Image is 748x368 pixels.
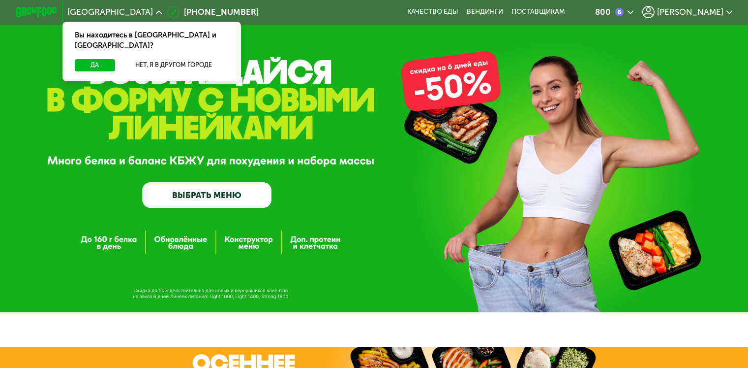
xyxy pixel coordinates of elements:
div: поставщикам [511,8,565,16]
a: ВЫБРАТЬ МЕНЮ [142,182,271,208]
a: Качество еды [407,8,458,16]
button: Да [75,59,115,71]
button: Нет, я в другом городе [119,59,229,71]
a: [PHONE_NUMBER] [167,6,259,18]
span: [GEOGRAPHIC_DATA] [67,8,153,16]
div: 800 [595,8,611,16]
a: Вендинги [467,8,503,16]
div: Вы находитесь в [GEOGRAPHIC_DATA] и [GEOGRAPHIC_DATA]? [62,22,241,59]
span: [PERSON_NAME] [657,8,723,16]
